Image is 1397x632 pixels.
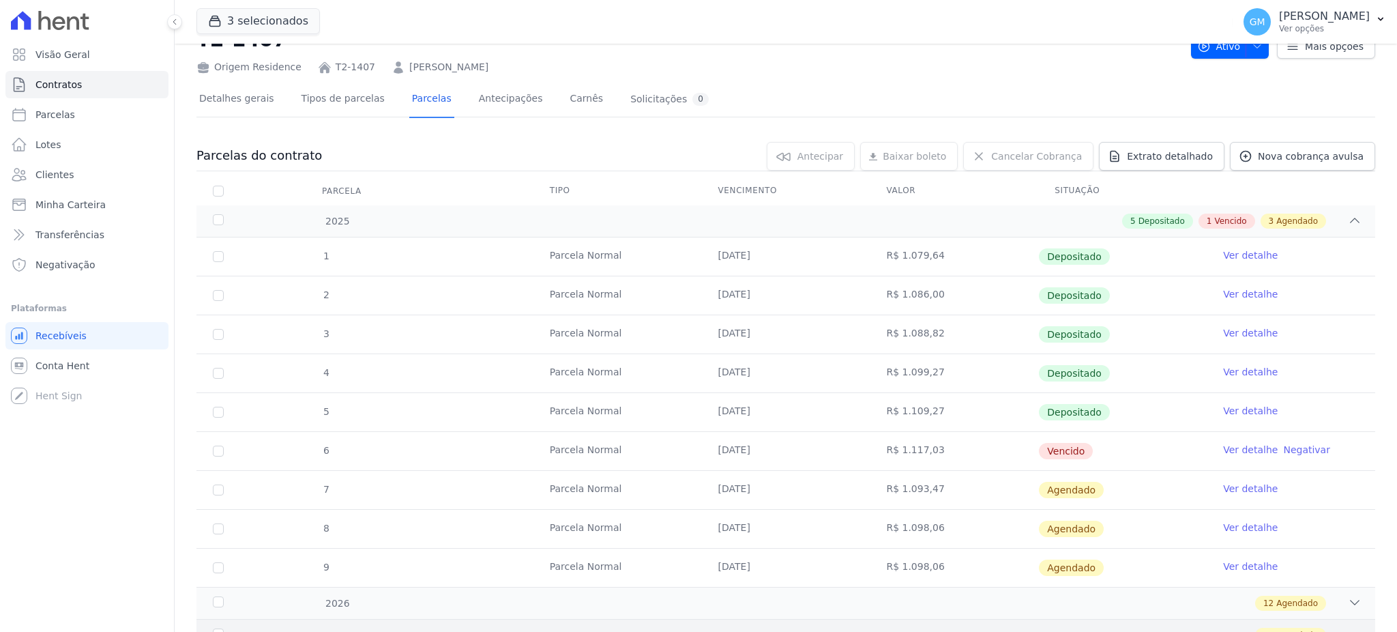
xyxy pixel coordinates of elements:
span: 5 [322,406,329,417]
td: [DATE] [702,393,870,431]
a: Extrato detalhado [1099,142,1224,171]
button: 3 selecionados [196,8,320,34]
span: Parcelas [35,108,75,121]
td: [DATE] [702,432,870,470]
span: 4 [322,367,329,378]
span: 2026 [325,597,350,611]
td: Parcela Normal [533,393,702,431]
a: Ver detalhe [1223,287,1278,301]
td: R$ 1.079,64 [870,238,1038,276]
p: [PERSON_NAME] [1279,10,1370,23]
td: R$ 1.086,00 [870,276,1038,315]
span: 3 [322,328,329,339]
span: Depositado [1039,365,1110,382]
span: Nova cobrança avulsa [1258,149,1364,163]
span: Conta Hent [35,359,89,373]
td: [DATE] [702,354,870,392]
span: Depositado [1039,248,1110,265]
span: 2 [322,289,329,300]
a: Ver detalhe [1223,443,1278,457]
a: Solicitações0 [628,82,711,118]
td: R$ 1.098,06 [870,510,1038,548]
a: Tipos de parcelas [299,82,387,118]
a: Ver detalhe [1223,326,1278,340]
th: Valor [870,177,1038,205]
td: Parcela Normal [533,510,702,548]
span: Agendado [1039,521,1104,537]
input: default [213,446,224,457]
span: 5 [1130,215,1136,227]
a: Mais opções [1277,34,1375,59]
th: Tipo [533,177,702,205]
span: Agendado [1276,597,1318,609]
td: Parcela Normal [533,549,702,587]
input: Só é possível selecionar pagamentos em aberto [213,251,224,262]
h3: Parcelas do contrato [196,147,322,164]
a: Detalhes gerais [196,82,277,118]
span: Extrato detalhado [1127,149,1213,163]
td: Parcela Normal [533,276,702,315]
input: Só é possível selecionar pagamentos em aberto [213,407,224,418]
div: Solicitações [630,93,709,106]
a: Visão Geral [5,41,168,68]
div: Parcela [306,177,378,205]
span: 2025 [325,214,350,229]
a: Lotes [5,131,168,158]
a: Recebíveis [5,322,168,349]
td: [DATE] [702,510,870,548]
a: Contratos [5,71,168,98]
a: Transferências [5,221,168,248]
span: 3 [1269,215,1274,227]
div: Origem Residence [196,60,302,74]
a: Ver detalhe [1223,404,1278,418]
span: Depositado [1039,326,1110,343]
td: [DATE] [702,238,870,276]
a: Parcelas [409,82,454,118]
span: Depositado [1039,404,1110,420]
td: Parcela Normal [533,315,702,354]
input: Só é possível selecionar pagamentos em aberto [213,329,224,340]
a: Antecipações [476,82,546,118]
input: Só é possível selecionar pagamentos em aberto [213,368,224,379]
a: Negativar [1283,444,1330,455]
span: Transferências [35,228,104,242]
span: Recebíveis [35,329,87,343]
span: Depositado [1138,215,1185,227]
td: Parcela Normal [533,354,702,392]
span: Minha Carteira [35,198,106,212]
span: Ativo [1197,34,1241,59]
input: default [213,562,224,573]
th: Vencimento [702,177,870,205]
a: Nova cobrança avulsa [1230,142,1375,171]
span: Agendado [1039,560,1104,576]
span: Vencido [1214,215,1246,227]
div: 0 [692,93,709,106]
td: [DATE] [702,549,870,587]
span: Contratos [35,78,82,91]
a: Carnês [567,82,606,118]
td: R$ 1.117,03 [870,432,1038,470]
td: R$ 1.088,82 [870,315,1038,354]
td: R$ 1.099,27 [870,354,1038,392]
a: Clientes [5,161,168,188]
a: [PERSON_NAME] [409,60,488,74]
td: Parcela Normal [533,432,702,470]
td: R$ 1.109,27 [870,393,1038,431]
div: Plataformas [11,300,163,317]
a: Ver detalhe [1223,365,1278,379]
span: Agendado [1276,215,1318,227]
td: Parcela Normal [533,238,702,276]
span: 1 [322,250,329,261]
td: R$ 1.098,06 [870,549,1038,587]
td: [DATE] [702,276,870,315]
span: Mais opções [1305,40,1364,53]
td: R$ 1.093,47 [870,471,1038,509]
a: Conta Hent [5,352,168,379]
span: Agendado [1039,482,1104,498]
a: Ver detalhe [1223,560,1278,573]
span: GM [1250,17,1265,27]
a: Minha Carteira [5,191,168,218]
input: default [213,485,224,495]
span: 7 [322,484,329,495]
span: Depositado [1039,287,1110,304]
